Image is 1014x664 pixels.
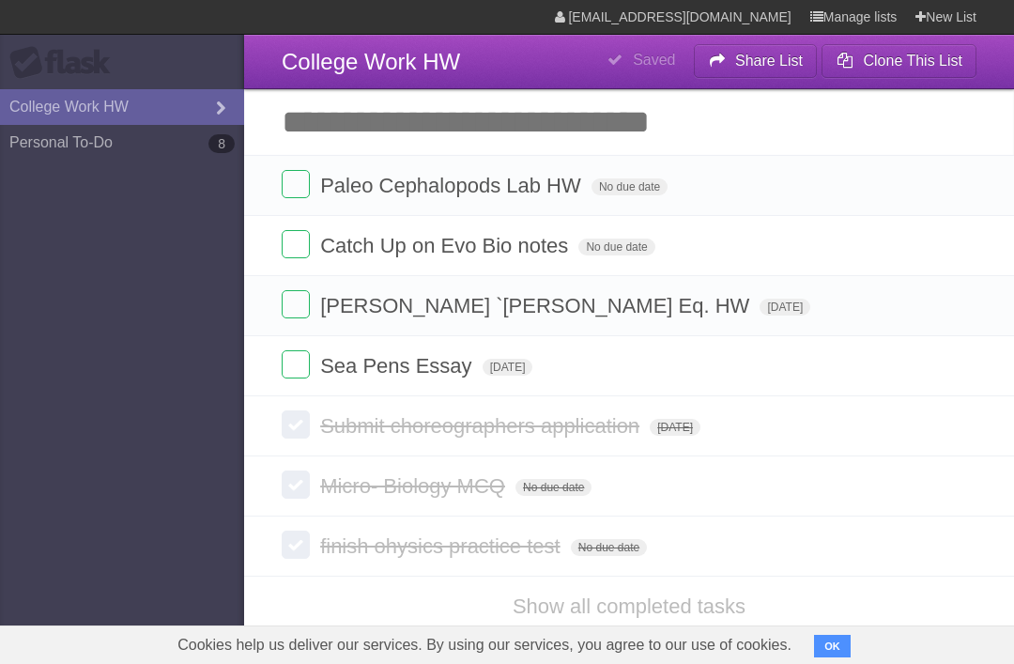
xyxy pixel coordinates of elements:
label: Done [282,471,310,499]
span: Catch Up on Evo Bio notes [320,234,573,257]
span: No due date [515,479,591,496]
span: Submit choreographers application [320,414,644,438]
span: No due date [578,239,654,255]
label: Done [282,230,310,258]
b: Clone This List [863,53,962,69]
label: Done [282,170,310,198]
label: Done [282,290,310,318]
label: Done [282,531,310,559]
span: finish ohysics practice test [320,534,565,558]
span: No due date [571,539,647,556]
span: [DATE] [650,419,700,436]
span: [PERSON_NAME] `[PERSON_NAME] Eq. HW [320,294,754,317]
span: Sea Pens Essay [320,354,476,378]
label: Done [282,410,310,439]
button: Share List [694,44,818,78]
span: College Work HW [282,49,460,74]
label: Done [282,350,310,378]
button: OK [814,635,851,657]
b: 8 [208,134,235,153]
b: Saved [633,52,675,68]
div: Flask [9,46,122,80]
span: No due date [591,178,668,195]
span: [DATE] [760,299,810,316]
a: Show all completed tasks [513,595,745,618]
span: Micro- Biology MCQ [320,474,510,498]
button: Clone This List [822,44,976,78]
b: Share List [735,53,803,69]
span: Paleo Cephalopods Lab HW [320,174,586,197]
span: Cookies help us deliver our services. By using our services, you agree to our use of cookies. [159,626,810,664]
span: [DATE] [483,359,533,376]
